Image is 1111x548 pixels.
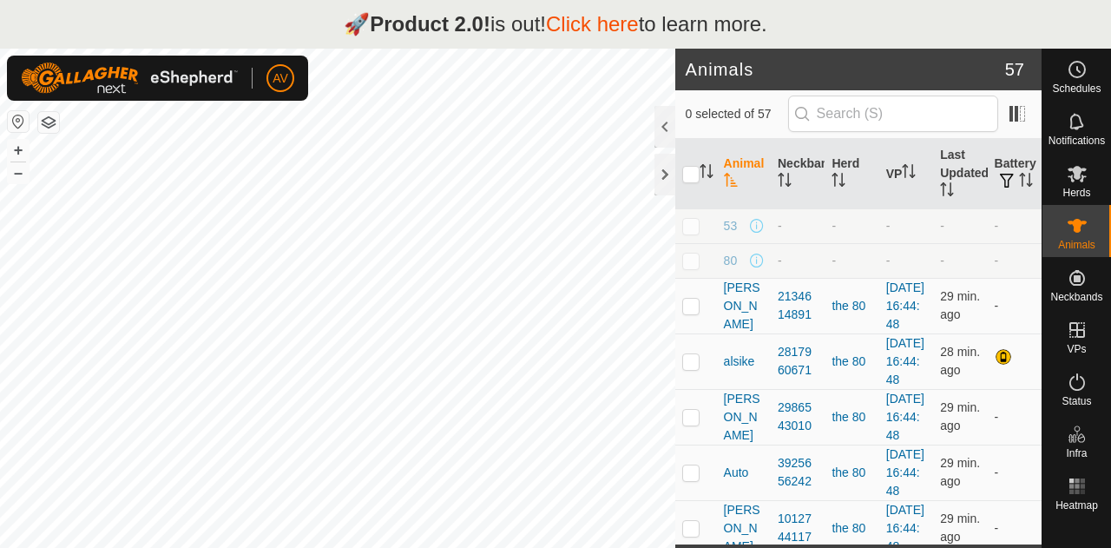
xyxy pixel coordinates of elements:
app-display-virtual-paddock-transition: - [886,219,891,233]
p-sorticon: Activate to sort [902,167,916,181]
span: 80 [724,252,738,270]
a: Click here [546,12,639,36]
td: - [988,208,1042,243]
th: Animal [717,139,771,209]
div: 3925656242 [778,454,818,491]
div: the 80 [832,464,871,482]
td: - [988,278,1042,333]
div: - [832,252,871,270]
td: - [988,445,1042,500]
h2: Animals [686,59,1005,80]
span: alsike [724,353,755,371]
div: - [832,217,871,235]
span: - [940,254,944,267]
strong: Product 2.0! [370,12,490,36]
a: [DATE] 16:44:48 [886,281,924,331]
span: Heatmap [1055,500,1098,511]
div: 2986543010 [778,399,818,435]
th: Herd [825,139,878,209]
span: AV [273,69,288,88]
p-sorticon: Activate to sort [940,185,954,199]
span: Sep 18, 2025, 6:37 AM [940,512,980,544]
div: the 80 [832,519,871,538]
p-sorticon: Activate to sort [700,167,713,181]
td: - [988,389,1042,445]
button: – [8,162,29,183]
span: VPs [1067,344,1086,354]
span: - [940,219,944,233]
a: [DATE] 16:44:48 [886,447,924,498]
span: Infra [1066,448,1087,459]
th: Neckband [771,139,825,209]
span: Animals [1058,240,1095,250]
app-display-virtual-paddock-transition: - [886,254,891,267]
a: [DATE] 16:44:48 [886,336,924,386]
p-sorticon: Activate to sort [724,175,738,189]
button: + [8,140,29,161]
button: Reset Map [8,111,29,132]
img: Gallagher Logo [21,63,238,94]
div: - [778,252,818,270]
span: 53 [724,217,738,235]
span: Status [1062,396,1091,406]
div: 1012744117 [778,510,818,546]
th: Battery [988,139,1042,209]
p-sorticon: Activate to sort [832,175,845,189]
td: - [988,243,1042,278]
span: Sep 18, 2025, 6:38 AM [940,456,980,488]
button: Map Layers [38,112,59,133]
div: 2817960671 [778,343,818,380]
p: 🚀 is out! to learn more. [344,9,767,40]
span: Sep 18, 2025, 6:38 AM [940,345,980,377]
a: [DATE] 16:44:48 [886,392,924,442]
span: Herds [1062,188,1090,198]
div: the 80 [832,297,871,315]
p-sorticon: Activate to sort [1019,175,1033,189]
th: Last Updated [933,139,987,209]
p-sorticon: Activate to sort [778,175,792,189]
div: - [778,217,818,235]
span: Sep 18, 2025, 6:38 AM [940,400,980,432]
span: Sep 18, 2025, 6:37 AM [940,289,980,321]
span: Neckbands [1050,292,1102,302]
th: VP [879,139,933,209]
div: 2134614891 [778,287,818,324]
span: 57 [1005,56,1024,83]
span: Schedules [1052,83,1101,94]
span: Auto [724,464,749,482]
span: [PERSON_NAME] [724,279,764,333]
div: the 80 [832,353,871,371]
div: the 80 [832,408,871,426]
span: 0 selected of 57 [686,105,788,123]
input: Search (S) [788,96,998,132]
span: [PERSON_NAME] [724,390,764,445]
span: Notifications [1049,135,1105,146]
